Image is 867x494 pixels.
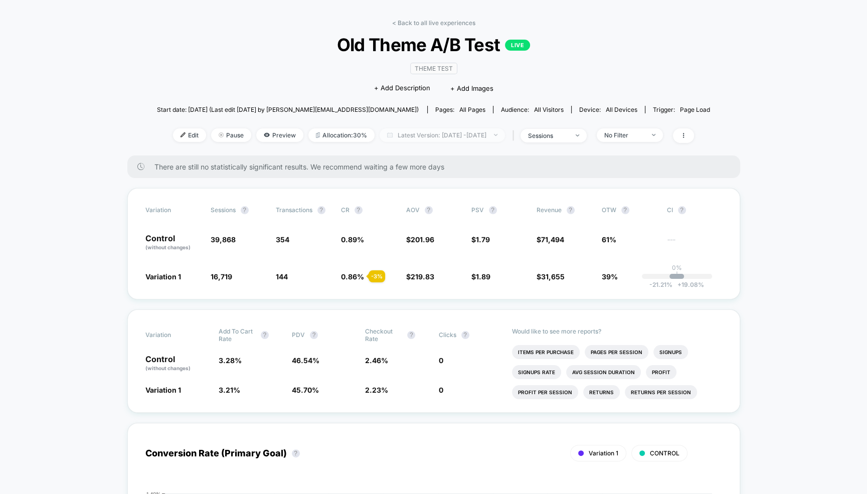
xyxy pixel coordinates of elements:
span: PSV [471,206,484,214]
span: 354 [276,235,289,244]
span: + Add Images [450,84,493,92]
div: Pages: [435,106,485,113]
span: 71,494 [541,235,564,244]
span: Old Theme A/B Test [185,34,682,55]
span: CR [341,206,350,214]
span: (without changes) [145,365,191,371]
li: Items Per Purchase [512,345,580,359]
span: + [677,281,681,288]
span: 2.46 % [365,356,388,365]
span: + Add Description [374,83,430,93]
span: Variation [145,206,201,214]
img: calendar [387,132,393,137]
button: ? [317,206,325,214]
p: Control [145,234,201,251]
button: ? [407,331,415,339]
li: Returns Per Session [625,385,697,399]
span: 19.08 % [672,281,704,288]
span: Sessions [211,206,236,214]
span: 39% [602,272,618,281]
button: ? [461,331,469,339]
span: All Visitors [534,106,564,113]
span: 0.89 % [341,235,364,244]
a: < Back to all live experiences [392,19,475,27]
div: Audience: [501,106,564,113]
span: | [510,128,521,143]
span: 1.79 [476,235,490,244]
button: ? [489,206,497,214]
span: Checkout Rate [365,327,402,343]
li: Signups Rate [512,365,561,379]
button: ? [241,206,249,214]
span: Pause [211,128,251,142]
span: $ [537,272,565,281]
li: Profit Per Session [512,385,578,399]
span: 61% [602,235,616,244]
span: --- [667,237,722,251]
img: end [652,134,655,136]
span: Transactions [276,206,312,214]
span: There are still no statistically significant results. We recommend waiting a few more days [154,162,720,171]
span: PDV [292,331,305,339]
p: 0% [672,264,682,271]
p: Control [145,355,209,372]
span: all pages [459,106,485,113]
span: 0.86 % [341,272,364,281]
span: $ [406,272,434,281]
span: all devices [606,106,637,113]
img: rebalance [316,132,320,138]
span: 0 [439,386,443,394]
img: edit [181,132,186,137]
span: Variation 1 [145,386,181,394]
li: Pages Per Session [585,345,648,359]
span: 3.21 % [219,386,240,394]
span: 144 [276,272,288,281]
span: Theme Test [410,63,457,74]
button: ? [425,206,433,214]
span: Start date: [DATE] (Last edit [DATE] by [PERSON_NAME][EMAIL_ADDRESS][DOMAIN_NAME]) [157,106,419,113]
span: Preview [256,128,303,142]
button: ? [310,331,318,339]
div: - 3 % [369,270,385,282]
div: sessions [528,132,568,139]
span: 2.23 % [365,386,388,394]
p: Would like to see more reports? [512,327,722,335]
span: 219.83 [411,272,434,281]
span: 39,868 [211,235,236,244]
span: 3.28 % [219,356,242,365]
li: Returns [583,385,620,399]
button: ? [261,331,269,339]
span: CI [667,206,722,214]
span: $ [471,272,490,281]
button: ? [678,206,686,214]
span: -21.21 % [649,281,672,288]
button: ? [567,206,575,214]
li: Avg Session Duration [566,365,641,379]
span: Add To Cart Rate [219,327,256,343]
p: LIVE [505,40,530,51]
button: ? [292,449,300,457]
span: (without changes) [145,244,191,250]
span: Device: [571,106,645,113]
span: Allocation: 30% [308,128,375,142]
li: Profit [646,365,676,379]
li: Signups [653,345,688,359]
span: $ [406,235,434,244]
img: end [576,134,579,136]
button: ? [621,206,629,214]
div: No Filter [604,131,644,139]
span: 201.96 [411,235,434,244]
span: 45.70 % [292,386,319,394]
span: 0 [439,356,443,365]
p: | [676,271,678,279]
div: Trigger: [653,106,710,113]
span: Revenue [537,206,562,214]
span: Latest Version: [DATE] - [DATE] [380,128,505,142]
span: $ [537,235,564,244]
span: 31,655 [541,272,565,281]
span: $ [471,235,490,244]
span: AOV [406,206,420,214]
img: end [494,134,497,136]
img: end [219,132,224,137]
span: Edit [173,128,206,142]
